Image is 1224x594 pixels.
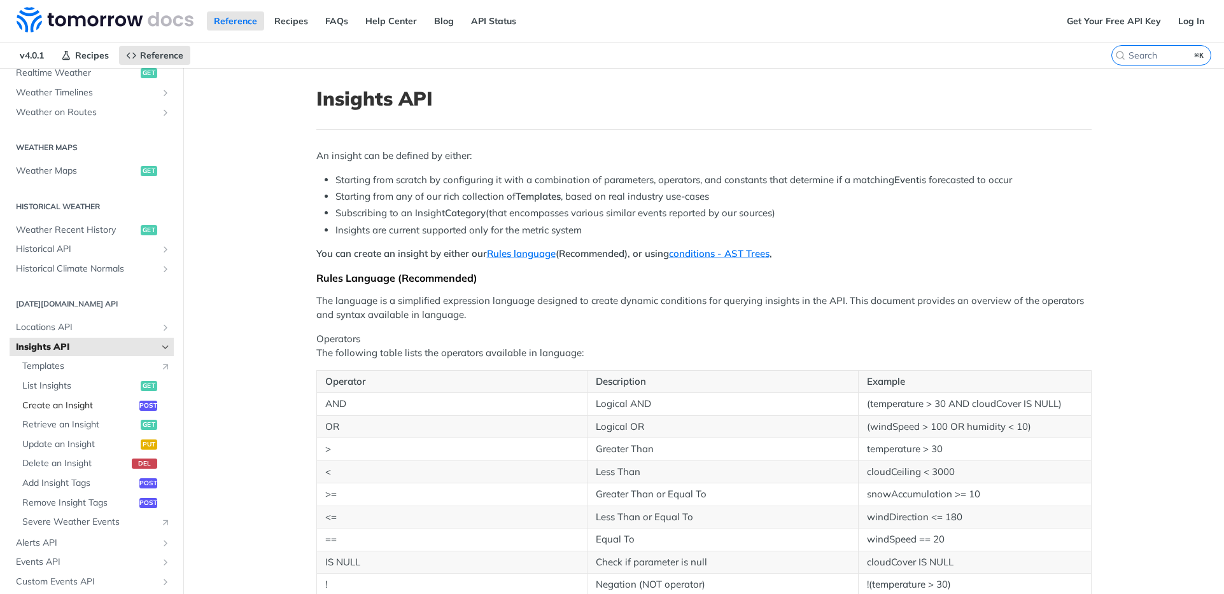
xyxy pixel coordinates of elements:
[16,396,174,415] a: Create an Insightpost
[141,381,157,391] span: get
[587,393,859,416] td: Logical AND
[16,263,157,275] span: Historical Climate Normals
[316,393,587,416] td: AND
[16,243,157,256] span: Historical API
[207,11,264,31] a: Reference
[316,370,587,393] th: Operator
[316,460,587,483] td: <
[516,190,561,202] strong: Templates
[10,201,174,212] h2: Historical Weather
[160,322,171,333] button: Show subpages for Locations API
[16,474,174,493] a: Add Insight Tagspost
[16,86,157,99] span: Weather Timelines
[22,418,137,431] span: Retrieve an Insight
[160,264,171,274] button: Show subpages for Historical Climate Normals
[316,87,1092,110] h1: Insights API
[316,294,1092,322] p: The language is a simplified expression language designed to create dynamic conditions for queryi...
[587,438,859,461] td: Greater Than
[16,376,174,396] a: List Insightsget
[16,341,157,354] span: Insights API
[859,438,1091,461] td: temperature > 30
[1171,11,1211,31] a: Log In
[16,537,157,549] span: Alerts API
[427,11,461,31] a: Blog
[859,460,1091,483] td: cloudCeiling < 3000
[859,483,1091,506] td: snowAccumulation >= 10
[16,556,157,569] span: Events API
[10,221,174,240] a: Weather Recent Historyget
[22,399,136,412] span: Create an Insight
[160,577,171,587] button: Show subpages for Custom Events API
[10,553,174,572] a: Events APIShow subpages for Events API
[160,107,171,118] button: Show subpages for Weather on Routes
[160,557,171,567] button: Show subpages for Events API
[141,166,157,176] span: get
[160,244,171,254] button: Show subpages for Historical API
[140,50,183,61] span: Reference
[316,247,772,259] strong: You can create an insight by either our (Recommended), or using ,
[267,11,315,31] a: Recipes
[141,68,157,78] span: get
[587,370,859,393] th: Description
[10,534,174,553] a: Alerts APIShow subpages for Alerts API
[10,298,174,310] h2: [DATE][DOMAIN_NAME] API
[10,64,174,83] a: Realtime Weatherget
[10,83,174,102] a: Weather TimelinesShow subpages for Weather Timelines
[894,174,919,186] strong: Event
[16,494,174,513] a: Remove Insight Tagspost
[16,415,174,434] a: Retrieve an Insightget
[139,401,157,411] span: post
[16,513,174,532] a: Severe Weather EventsLink
[160,342,171,352] button: Hide subpages for Insights API
[16,321,157,334] span: Locations API
[16,576,157,588] span: Custom Events API
[335,206,1092,221] li: Subscribing to an Insight (that encompasses various similar events reported by our sources)
[669,247,770,259] a: conditions - AST Trees
[487,247,556,259] a: Rules language
[445,207,486,219] strong: Category
[160,88,171,98] button: Show subpages for Weather Timelines
[587,415,859,438] td: Logical OR
[17,7,193,32] img: Tomorrow.io Weather API Docs
[587,528,859,551] td: Equal To
[859,370,1091,393] th: Example
[16,67,137,79] span: Realtime Weather
[22,360,154,373] span: Templates
[10,162,174,181] a: Weather Mapsget
[1192,49,1207,62] kbd: ⌘K
[859,415,1091,438] td: (windSpeed > 100 OR humidity < 10)
[316,483,587,506] td: >=
[54,46,116,65] a: Recipes
[10,259,174,279] a: Historical Climate NormalsShow subpages for Historical Climate Normals
[10,240,174,259] a: Historical APIShow subpages for Historical API
[16,435,174,454] a: Update an Insightput
[318,11,355,31] a: FAQs
[316,438,587,461] td: >
[587,506,859,528] td: Less Than or Equal To
[316,149,1092,163] p: An insight can be defined by either:
[160,517,171,527] i: Link
[160,361,171,371] i: Link
[10,318,174,337] a: Locations APIShow subpages for Locations API
[335,190,1092,204] li: Starting from any of our rich collection of , based on real industry use-cases
[316,506,587,528] td: <=
[10,103,174,122] a: Weather on RoutesShow subpages for Weather on Routes
[139,498,157,508] span: post
[141,420,157,430] span: get
[10,338,174,357] a: Insights APIHide subpages for Insights API
[141,439,157,450] span: put
[10,142,174,153] h2: Weather Maps
[316,272,1092,284] div: Rules Language (Recommended)
[859,528,1091,551] td: windSpeed == 20
[859,393,1091,416] td: (temperature > 30 AND cloudCover IS NULL)
[316,551,587,574] td: IS NULL
[464,11,523,31] a: API Status
[10,572,174,591] a: Custom Events APIShow subpages for Custom Events API
[16,106,157,119] span: Weather on Routes
[316,528,587,551] td: ==
[587,460,859,483] td: Less Than
[75,50,109,61] span: Recipes
[22,516,154,528] span: Severe Weather Events
[1060,11,1168,31] a: Get Your Free API Key
[22,457,129,470] span: Delete an Insight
